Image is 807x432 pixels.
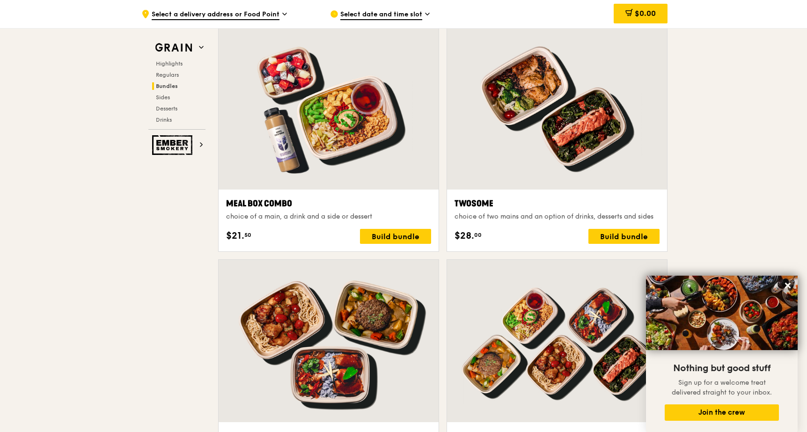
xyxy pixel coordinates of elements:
[672,379,772,396] span: Sign up for a welcome treat delivered straight to your inbox.
[340,10,422,20] span: Select date and time slot
[226,197,431,210] div: Meal Box Combo
[673,363,770,374] span: Nothing but good stuff
[156,60,183,67] span: Highlights
[226,229,244,243] span: $21.
[474,231,482,239] span: 00
[780,278,795,293] button: Close
[665,404,779,421] button: Join the crew
[360,229,431,244] div: Build bundle
[455,197,660,210] div: Twosome
[588,229,660,244] div: Build bundle
[455,229,474,243] span: $28.
[646,276,798,350] img: DSC07876-Edit02-Large.jpeg
[635,9,656,18] span: $0.00
[244,231,251,239] span: 50
[226,212,431,221] div: choice of a main, a drink and a side or dessert
[455,212,660,221] div: choice of two mains and an option of drinks, desserts and sides
[152,10,279,20] span: Select a delivery address or Food Point
[156,72,179,78] span: Regulars
[152,39,195,56] img: Grain web logo
[156,105,177,112] span: Desserts
[156,117,172,123] span: Drinks
[152,135,195,155] img: Ember Smokery web logo
[156,83,178,89] span: Bundles
[156,94,170,101] span: Sides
